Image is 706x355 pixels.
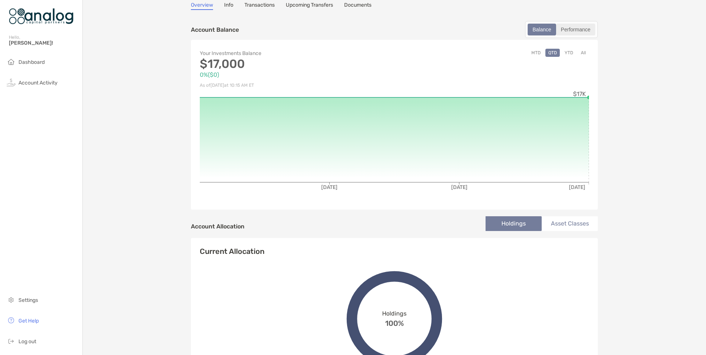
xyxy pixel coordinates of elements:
p: Your Investments Balance [200,49,394,58]
tspan: [DATE] [569,184,585,190]
li: Holdings [486,216,542,231]
img: household icon [7,57,16,66]
button: QTD [545,49,560,57]
button: YTD [562,49,576,57]
img: Zoe Logo [9,3,73,30]
p: $17,000 [200,59,394,69]
tspan: [DATE] [451,184,467,190]
span: Account Activity [18,80,58,86]
span: Holdings [382,310,407,317]
tspan: [DATE] [321,184,337,190]
span: Get Help [18,318,39,324]
div: segmented control [525,21,598,38]
img: activity icon [7,78,16,87]
li: Asset Classes [542,216,598,231]
a: Transactions [244,2,275,10]
a: Upcoming Transfers [286,2,333,10]
h4: Account Allocation [191,223,244,230]
span: Log out [18,338,36,345]
div: Balance [528,24,555,35]
p: 0% ( $0 ) [200,70,394,79]
a: Info [224,2,233,10]
button: MTD [528,49,544,57]
a: Overview [191,2,213,10]
span: Settings [18,297,38,303]
tspan: $17K [573,90,586,97]
button: All [578,49,589,57]
span: 100% [385,317,404,328]
div: Performance [557,24,594,35]
img: get-help icon [7,316,16,325]
h4: Current Allocation [200,247,264,256]
p: Account Balance [191,25,239,34]
span: [PERSON_NAME]! [9,40,78,46]
img: settings icon [7,295,16,304]
p: As of [DATE] at 10:15 AM ET [200,81,394,90]
span: Dashboard [18,59,45,65]
img: logout icon [7,337,16,345]
a: Documents [344,2,371,10]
